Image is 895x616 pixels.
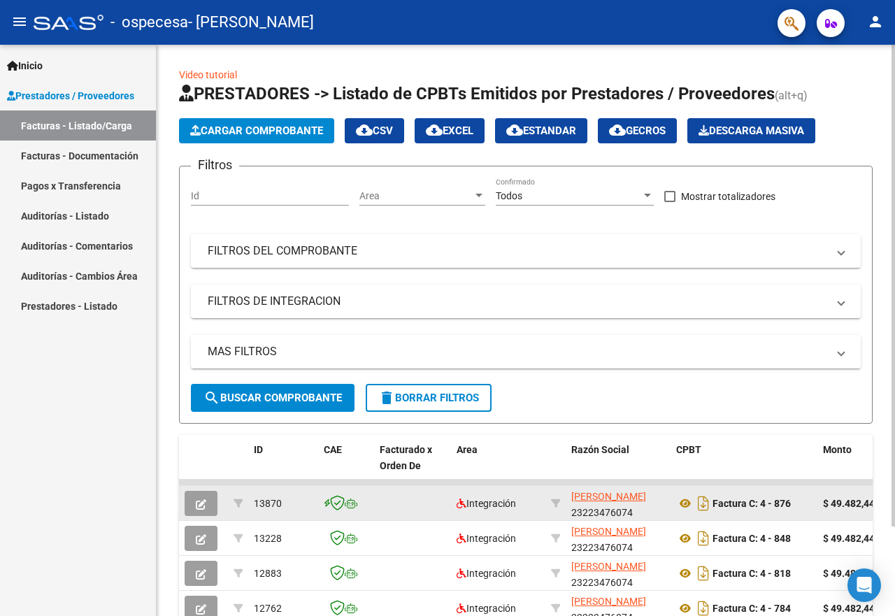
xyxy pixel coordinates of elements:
button: Descarga Masiva [687,118,815,143]
mat-icon: search [203,389,220,406]
i: Descargar documento [694,527,713,550]
span: [PERSON_NAME] [571,526,646,537]
mat-panel-title: FILTROS DEL COMPROBANTE [208,243,827,259]
span: Estandar [506,124,576,137]
button: Estandar [495,118,587,143]
span: Borrar Filtros [378,392,479,404]
button: Borrar Filtros [366,384,492,412]
span: Integración [457,603,516,614]
span: Monto [823,444,852,455]
span: Integración [457,498,516,509]
span: (alt+q) [775,89,808,102]
mat-icon: menu [11,13,28,30]
span: CSV [356,124,393,137]
i: Descargar documento [694,562,713,585]
span: [PERSON_NAME] [571,561,646,572]
datatable-header-cell: Razón Social [566,435,671,496]
span: CAE [324,444,342,455]
a: Video tutorial [179,69,237,80]
span: Razón Social [571,444,629,455]
span: [PERSON_NAME] [571,596,646,607]
datatable-header-cell: CAE [318,435,374,496]
div: 23223476074 [571,559,665,588]
strong: Factura C: 4 - 818 [713,568,791,579]
mat-icon: person [867,13,884,30]
span: Inicio [7,58,43,73]
mat-icon: cloud_download [609,122,626,138]
mat-icon: cloud_download [506,122,523,138]
span: Facturado x Orden De [380,444,432,471]
span: Integración [457,533,516,544]
span: Prestadores / Proveedores [7,88,134,103]
strong: Factura C: 4 - 876 [713,498,791,509]
span: 12883 [254,568,282,579]
span: 13228 [254,533,282,544]
div: Open Intercom Messenger [847,568,881,602]
span: ID [254,444,263,455]
div: 23223476074 [571,489,665,518]
span: Area [457,444,478,455]
app-download-masive: Descarga masiva de comprobantes (adjuntos) [687,118,815,143]
mat-icon: cloud_download [426,122,443,138]
span: PRESTADORES -> Listado de CPBTs Emitidos por Prestadores / Proveedores [179,84,775,103]
mat-icon: delete [378,389,395,406]
datatable-header-cell: CPBT [671,435,817,496]
datatable-header-cell: Facturado x Orden De [374,435,451,496]
strong: $ 49.482,44 [823,498,875,509]
button: Buscar Comprobante [191,384,355,412]
span: Descarga Masiva [699,124,804,137]
div: 23223476074 [571,524,665,553]
mat-expansion-panel-header: MAS FILTROS [191,335,861,368]
span: Buscar Comprobante [203,392,342,404]
span: 13870 [254,498,282,509]
datatable-header-cell: ID [248,435,318,496]
i: Descargar documento [694,492,713,515]
strong: $ 49.482,44 [823,603,875,614]
mat-expansion-panel-header: FILTROS DE INTEGRACION [191,285,861,318]
button: Gecros [598,118,677,143]
strong: Factura C: 4 - 784 [713,603,791,614]
span: CPBT [676,444,701,455]
mat-icon: cloud_download [356,122,373,138]
span: EXCEL [426,124,473,137]
strong: $ 49.482,44 [823,533,875,544]
span: Mostrar totalizadores [681,188,775,205]
strong: Factura C: 4 - 848 [713,533,791,544]
button: CSV [345,118,404,143]
datatable-header-cell: Area [451,435,545,496]
mat-panel-title: MAS FILTROS [208,344,827,359]
span: Cargar Comprobante [190,124,323,137]
button: Cargar Comprobante [179,118,334,143]
mat-panel-title: FILTROS DE INTEGRACION [208,294,827,309]
strong: $ 49.482,44 [823,568,875,579]
span: Todos [496,190,522,201]
span: 12762 [254,603,282,614]
span: - [PERSON_NAME] [188,7,314,38]
button: EXCEL [415,118,485,143]
h3: Filtros [191,155,239,175]
span: [PERSON_NAME] [571,491,646,502]
mat-expansion-panel-header: FILTROS DEL COMPROBANTE [191,234,861,268]
span: Gecros [609,124,666,137]
span: Area [359,190,473,202]
span: - ospecesa [110,7,188,38]
span: Integración [457,568,516,579]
